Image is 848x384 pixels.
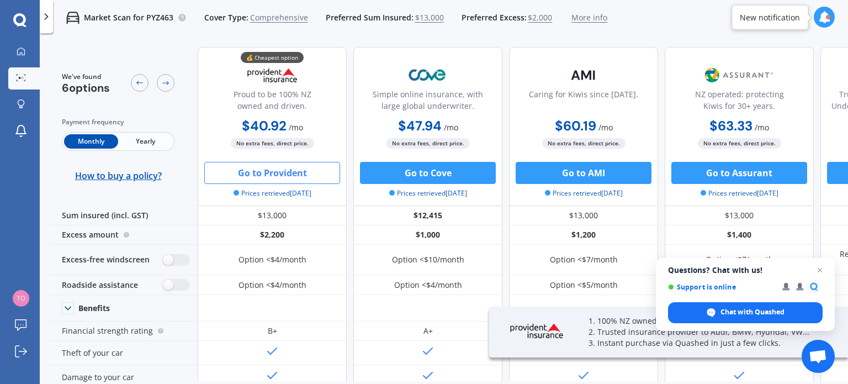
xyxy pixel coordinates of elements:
span: No extra fees, direct price. [386,138,470,149]
div: $12,415 [353,206,502,225]
div: Caring for Kiwis since [DATE]. [529,88,638,116]
img: Provident.webp [498,316,575,345]
button: Go to AMI [516,162,651,184]
div: Option <$7/month [706,254,773,265]
div: B+ [268,325,277,336]
div: $1,200 [509,225,658,245]
div: Open chat [802,340,835,373]
span: No extra fees, direct price. [698,138,781,149]
span: Chat with Quashed [720,307,785,317]
b: $47.94 [398,117,442,134]
span: We've found [62,72,110,82]
div: Excess-free windscreen [49,245,198,275]
div: Payment frequency [62,117,174,128]
div: Sum insured (incl. GST) [49,206,198,225]
span: / mo [598,122,613,133]
span: Monthly [64,134,118,149]
span: $13,000 [415,12,444,23]
span: Prices retrieved [DATE] [234,188,311,198]
span: Support is online [668,283,775,291]
div: Option <$5/month [550,280,618,291]
span: $2,000 [528,12,552,23]
span: Cover Type: [204,12,248,23]
span: Prices retrieved [DATE] [389,188,467,198]
b: $60.19 [555,117,596,134]
div: Theft of your car [49,341,198,365]
span: Prices retrieved [DATE] [701,188,778,198]
p: 1. 100% NZ owned. Established in [DATE]. [589,315,820,327]
img: Provident.png [236,61,309,89]
div: $13,000 [665,206,814,225]
button: Go to Cove [360,162,496,184]
div: $13,000 [198,206,347,225]
span: Comprehensive [250,12,308,23]
p: Market Scan for PYZ463 [84,12,173,23]
button: Go to Provident [204,162,340,184]
b: $40.92 [242,117,287,134]
div: A+ [423,325,433,336]
span: No extra fees, direct price. [542,138,626,149]
b: $63.33 [709,117,752,134]
span: / mo [444,122,458,133]
div: Financial strength rating [49,322,198,341]
span: / mo [289,122,303,133]
p: 3. Instant purchase via Quashed in just a few clicks. [589,338,820,349]
div: NZ operated; protecting Kiwis for 30+ years. [674,88,804,116]
span: Preferred Sum Insured: [326,12,414,23]
span: Questions? Chat with us! [668,266,823,275]
div: Chat with Quashed [668,302,823,323]
div: Option <$4/month [394,280,462,291]
span: 6 options [62,81,110,95]
div: $1,400 [665,225,814,245]
div: Option <$4/month [239,280,306,291]
span: Preferred Excess: [462,12,527,23]
div: Excess amount [49,225,198,245]
span: More info [571,12,607,23]
p: 2. Trusted insurance provider to Audi, BMW, Hyundai, VW... [589,327,820,338]
span: How to buy a policy? [75,170,162,181]
div: $1,000 [353,225,502,245]
div: $2,200 [198,225,347,245]
img: Assurant.png [703,61,776,89]
span: No extra fees, direct price. [231,138,314,149]
div: Proud to be 100% NZ owned and driven. [207,88,337,116]
span: Yearly [118,134,172,149]
div: $13,000 [509,206,658,225]
div: Simple online insurance, with large global underwriter. [363,88,493,116]
div: New notification [740,12,800,23]
div: Roadside assistance [49,275,198,295]
img: car.f15378c7a67c060ca3f3.svg [66,11,79,24]
div: 💰 Cheapest option [241,52,304,63]
div: Option <$7/month [550,254,618,265]
div: Benefits [78,303,110,313]
span: Close chat [813,264,826,277]
span: Prices retrieved [DATE] [545,188,623,198]
img: Cove.webp [391,61,464,89]
span: / mo [755,122,769,133]
img: 17ce0f4dd245678d4f5a912e176ed60e [13,290,29,307]
div: Option <$4/month [239,254,306,265]
img: AMI-text-1.webp [547,61,620,89]
div: Option <$10/month [392,254,464,265]
button: Go to Assurant [671,162,807,184]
